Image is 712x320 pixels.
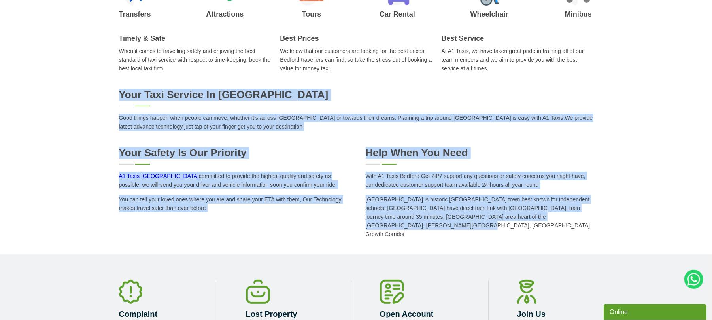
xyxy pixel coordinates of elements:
h2: Help When You Need [366,147,593,159]
img: Open Account Icon [380,280,404,304]
h2: Your Safety is our Priority [119,147,347,159]
p: We know that our customers are looking for the best prices Bedford travellers can find, so take t... [280,47,432,73]
p: [GEOGRAPHIC_DATA] is historic [GEOGRAPHIC_DATA] town best known for independent schools, [GEOGRAP... [366,195,593,239]
p: When it comes to travelling safely and enjoying the best standard of taxi service with respect to... [119,47,271,73]
h3: Transfers [119,11,151,18]
p: With A1 Taxis Bedford Get 24/7 support any questions or safety concerns you might have, our dedic... [366,172,593,189]
h3: Tours [299,11,324,18]
p: committed to provide the highest quality and safety as possible, we will send you your driver and... [119,172,347,189]
p: You can tell your loved ones where you are and share your ETA with them, Our Technology makes tra... [119,195,347,212]
a: Lost Property [246,310,297,318]
h3: Minibus [563,11,593,18]
img: Lost Property Icon [246,280,270,304]
h3: Wheelchair [470,11,508,18]
p: Good things happen when people can move, whether it’s across [GEOGRAPHIC_DATA] or towards their d... [119,114,593,131]
h2: Best Service [442,34,593,43]
h2: Timely & Safe [119,34,271,43]
a: A1 Taxis [GEOGRAPHIC_DATA] [119,173,199,179]
a: Open Account [380,310,434,318]
img: Complaint Icon [119,280,142,304]
h2: Best Prices [280,34,432,43]
img: Join Us Icon [517,280,536,304]
h3: Car Rental [380,11,415,18]
iframe: chat widget [604,303,708,320]
a: Join Us [517,310,546,318]
h2: Your Taxi Service in [GEOGRAPHIC_DATA] [119,89,593,101]
h3: Attractions [206,11,244,18]
a: Complaint [119,310,158,318]
p: At A1 Taxis, we have taken great pride in training all of our team members and we aim to provide ... [442,47,593,73]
